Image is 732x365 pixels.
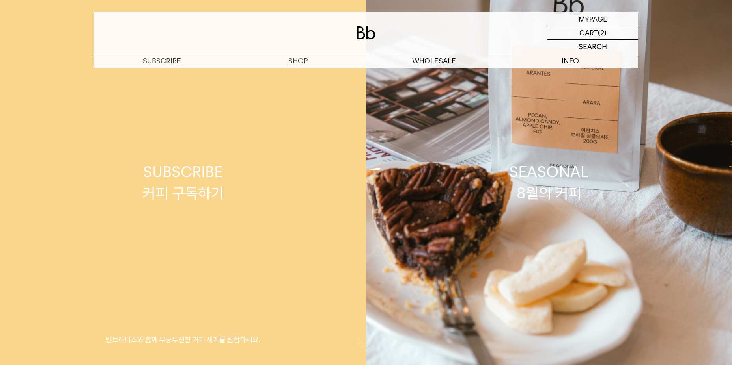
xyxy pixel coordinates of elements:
p: MYPAGE [579,12,607,26]
a: CART (2) [547,26,638,40]
a: SUBSCRIBE [94,54,230,68]
p: CART [579,26,598,39]
p: (2) [598,26,607,39]
div: SEASONAL 8월의 커피 [509,161,589,203]
a: MYPAGE [547,12,638,26]
p: SEARCH [579,40,607,54]
p: INFO [502,54,638,68]
a: SHOP [230,54,366,68]
p: WHOLESALE [366,54,502,68]
img: 로고 [357,26,375,39]
div: SUBSCRIBE 커피 구독하기 [142,161,224,203]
